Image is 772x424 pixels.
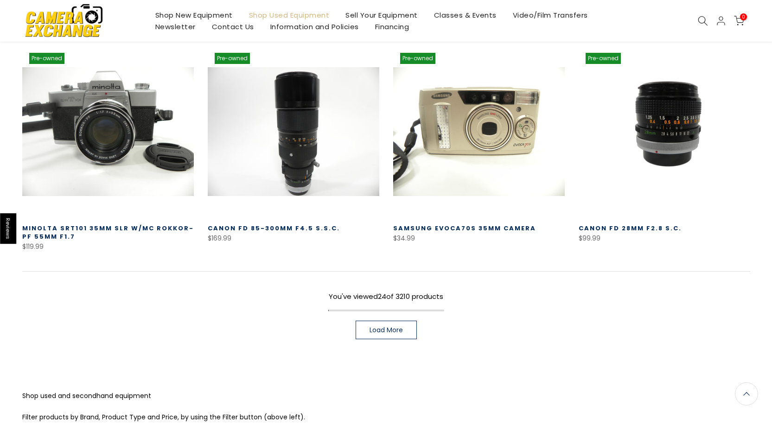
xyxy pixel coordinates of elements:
[208,224,340,233] a: Canon FD 85-300mm f4.5 S.S.C.
[734,16,744,26] a: 0
[208,233,379,244] div: $169.99
[22,241,194,253] div: $119.99
[22,390,750,402] p: Shop used and secondhand equipment
[356,321,417,339] a: Load More
[378,291,386,301] span: 24
[735,382,758,405] a: Back to the top
[241,9,338,21] a: Shop Used Equipment
[426,9,504,21] a: Classes & Events
[579,233,750,244] div: $99.99
[262,21,367,32] a: Information and Policies
[147,9,241,21] a: Shop New Equipment
[204,21,262,32] a: Contact Us
[329,291,443,301] span: You've viewed of 3210 products
[393,233,565,244] div: $34.99
[740,13,747,20] span: 0
[579,224,682,233] a: Canon FD 28mm f2.8 S.C.
[367,21,417,32] a: Financing
[393,224,536,233] a: Samsung Evoca70s 35mm Camera
[22,224,194,241] a: Minolta SRT101 35mm SLR w/MC Rokkor-PF 55mm f1.7
[504,9,596,21] a: Video/Film Transfers
[147,21,204,32] a: Newsletter
[370,327,403,333] span: Load More
[338,9,426,21] a: Sell Your Equipment
[22,411,750,423] p: Filter products by Brand, Product Type and Price, by using the Filter button (above left).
